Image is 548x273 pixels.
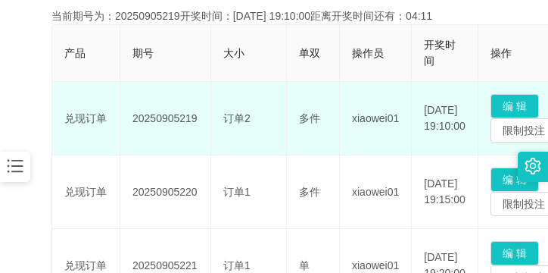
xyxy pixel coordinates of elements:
[132,47,154,59] span: 期号
[223,47,244,59] span: 大小
[525,158,541,174] i: 图标: setting
[51,8,497,24] div: 当前期号为：20250905219开奖时间：[DATE] 19:10:00距离开奖时间还有：04:11
[223,112,251,124] span: 订单2
[490,241,539,265] button: 编 辑
[52,155,120,229] td: 兑现订单
[490,168,539,192] button: 编 辑
[424,39,456,67] span: 开奖时间
[223,259,251,271] span: 订单1
[299,47,320,59] span: 单双
[299,186,320,198] span: 多件
[64,47,86,59] span: 产品
[340,155,412,229] td: xiaowei01
[299,112,320,124] span: 多件
[490,47,512,59] span: 操作
[120,155,211,229] td: 20250905220
[340,82,412,155] td: xiaowei01
[412,82,478,155] td: [DATE] 19:10:00
[120,82,211,155] td: 20250905219
[352,47,384,59] span: 操作员
[490,94,539,118] button: 编 辑
[299,259,310,271] span: 单
[412,155,478,229] td: [DATE] 19:15:00
[5,156,25,176] i: 图标: bars
[52,82,120,155] td: 兑现订单
[223,186,251,198] span: 订单1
